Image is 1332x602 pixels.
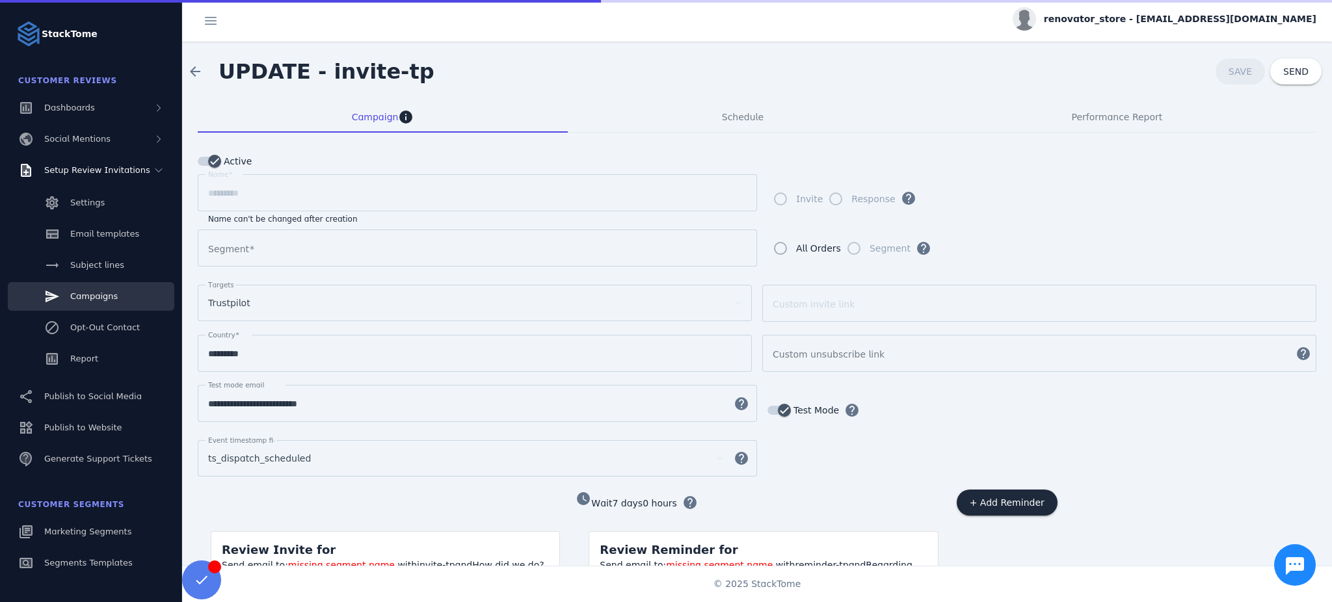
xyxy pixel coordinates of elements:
mat-icon: help [726,396,757,412]
div: All Orders [796,241,841,256]
mat-label: Country [208,331,235,339]
a: Publish to Social Media [8,382,174,411]
mat-label: Custom invite link [773,299,855,309]
mat-label: Event timestamp field [208,436,284,444]
label: Response [849,191,895,207]
a: Marketing Segments [8,517,174,546]
span: + Add Reminder [970,498,1045,507]
a: Generate Support Tickets [8,445,174,473]
mat-label: Targets [208,281,234,289]
mat-icon: watch_later [576,491,591,506]
span: Customer Segments [18,500,124,509]
span: Schedule [722,112,764,122]
mat-label: Name [208,170,228,178]
span: ts_dispatch_scheduled [208,451,311,466]
mat-hint: Name can't be changed after creation [208,211,358,224]
span: missing segment name, [288,560,398,570]
span: Send email to: [222,560,288,570]
label: Segment [867,241,911,256]
span: Publish to Social Media [44,391,142,401]
span: 0 hours [643,498,677,508]
div: reminder-tp Regarding your recent order [600,558,927,586]
a: Settings [8,189,174,217]
input: Segment [208,241,747,256]
span: © 2025 StackTome [713,577,801,591]
span: Report [70,354,98,363]
span: Setup Review Invitations [44,165,150,175]
span: Performance Report [1071,112,1162,122]
span: Subject lines [70,260,124,270]
span: and [455,560,473,570]
label: Active [221,153,252,169]
span: Wait [591,498,612,508]
span: Send email to: [600,560,666,570]
span: with [397,560,417,570]
a: Email templates [8,220,174,248]
mat-label: Custom unsubscribe link [773,349,885,360]
span: Generate Support Tickets [44,454,152,464]
span: Trustpilot [208,295,250,311]
a: Segments Templates [8,549,174,577]
span: and [849,560,866,570]
span: missing segment name, [666,560,776,570]
span: Settings [70,198,105,207]
span: Review Reminder for [600,543,738,556]
span: SEND [1283,67,1309,76]
input: Country [208,346,741,361]
img: profile.jpg [1013,7,1036,31]
label: Test Mode [791,402,839,418]
span: renovator_store - [EMAIL_ADDRESS][DOMAIN_NAME] [1044,12,1316,26]
img: Logo image [16,21,42,47]
span: Opt-Out Contact [70,322,140,332]
span: 7 days [612,498,643,508]
strong: StackTome [42,27,98,41]
span: UPDATE - invite-tp [219,59,434,84]
button: renovator_store - [EMAIL_ADDRESS][DOMAIN_NAME] [1013,7,1316,31]
span: Publish to Website [44,423,122,432]
span: Campaign [352,112,399,122]
a: Campaigns [8,282,174,311]
mat-icon: help [726,451,757,466]
span: Segments Templates [44,558,133,568]
a: Subject lines [8,251,174,280]
a: Report [8,345,174,373]
mat-label: Test mode email [208,381,264,389]
span: Campaigns [70,291,118,301]
a: Opt-Out Contact [8,313,174,342]
span: Marketing Segments [44,527,131,536]
span: Customer Reviews [18,76,117,85]
mat-label: Segment [208,244,249,254]
span: Email templates [70,229,139,239]
label: Invite [793,191,823,207]
div: invite-tp How did we do? [222,558,549,572]
span: Review Invite for [222,543,336,556]
a: Publish to Website [8,413,174,442]
mat-icon: info [398,109,414,125]
button: + Add Reminder [957,490,1058,516]
span: Social Mentions [44,134,111,144]
span: with [776,560,795,570]
span: Dashboards [44,103,95,112]
button: SEND [1270,59,1322,85]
